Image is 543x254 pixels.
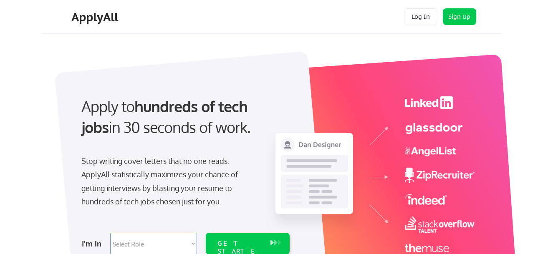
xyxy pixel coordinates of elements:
[404,8,437,25] button: Log In
[81,154,253,209] div: Stop writing cover letters that no one reads. ApplyAll statistically maximizes your chance of get...
[81,97,251,136] strong: hundreds of tech jobs
[82,237,105,250] div: I'm in
[443,8,476,25] button: Sign Up
[81,96,286,138] div: Apply to in 30 seconds of work.
[71,10,121,24] div: ApplyAll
